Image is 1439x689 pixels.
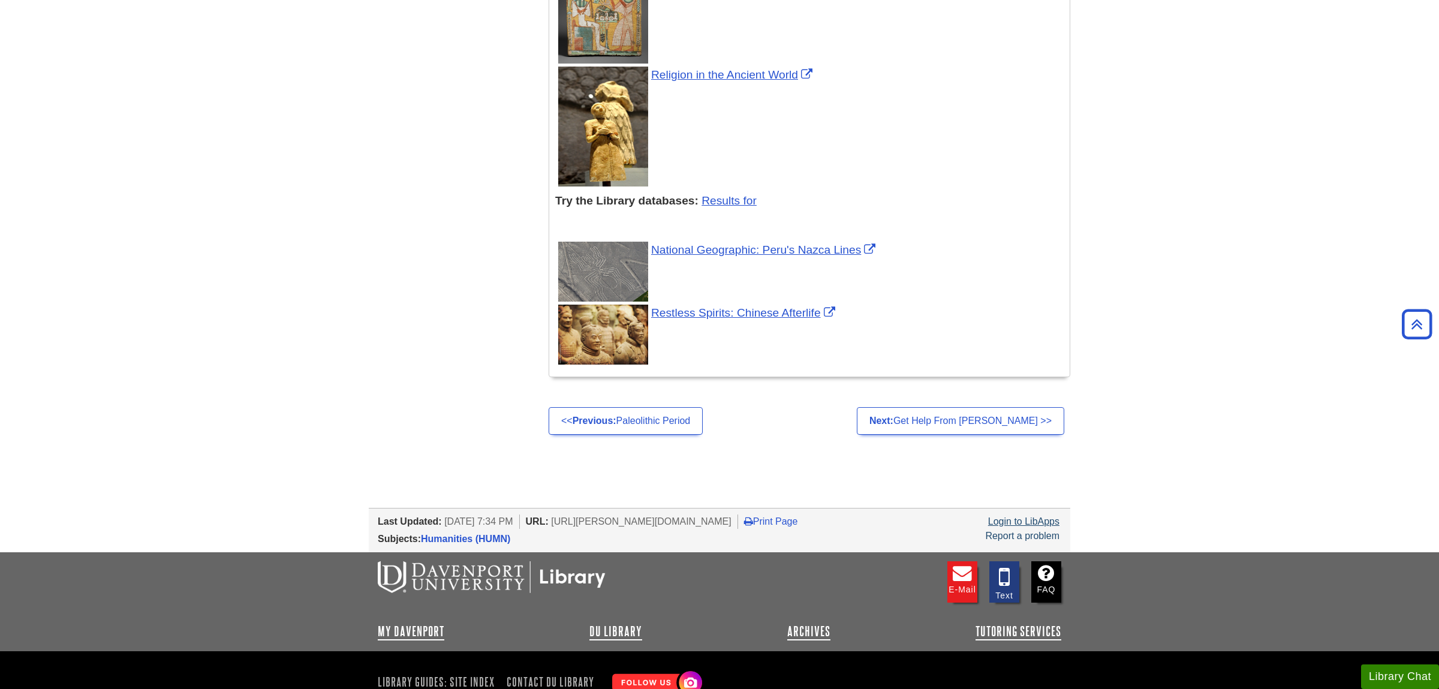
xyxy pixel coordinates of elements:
[744,516,798,526] a: Print Page
[989,561,1019,603] a: Text
[378,561,606,592] img: DU Libraries
[526,516,549,526] span: URL:
[1361,664,1439,689] button: Library Chat
[988,516,1059,526] a: Login to LibApps
[1031,561,1061,603] a: FAQ
[555,194,699,207] strong: Try the Library databases:
[573,416,616,426] strong: Previous:
[589,624,642,639] a: DU Library
[558,305,648,365] img: Chinese Terracotta Army
[378,516,442,526] span: Last Updated:
[444,516,513,526] span: [DATE] 7:34 PM
[378,624,444,639] a: My Davenport
[651,306,838,319] a: Link opens in new window
[869,416,893,426] strong: Next:
[651,68,815,81] a: Link opens in new window
[551,516,731,526] span: [URL][PERSON_NAME][DOMAIN_NAME]
[744,516,753,526] i: Print Page
[976,624,1061,639] a: Tutoring Services
[787,624,830,639] a: Archives
[549,407,703,435] a: <<Previous:Paleolithic Period
[421,534,510,544] a: Humanities (HUMN)
[558,242,648,302] img: Peru Nazca Lines
[857,407,1064,435] a: Next:Get Help From [PERSON_NAME] >>
[378,534,421,544] span: Subjects:
[1398,316,1436,332] a: Back to Top
[702,194,757,207] a: Results for
[651,243,878,256] a: Link opens in new window
[558,67,648,186] img: Sumerian Worshipper Statue
[985,531,1059,541] a: Report a problem
[947,561,977,603] a: E-mail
